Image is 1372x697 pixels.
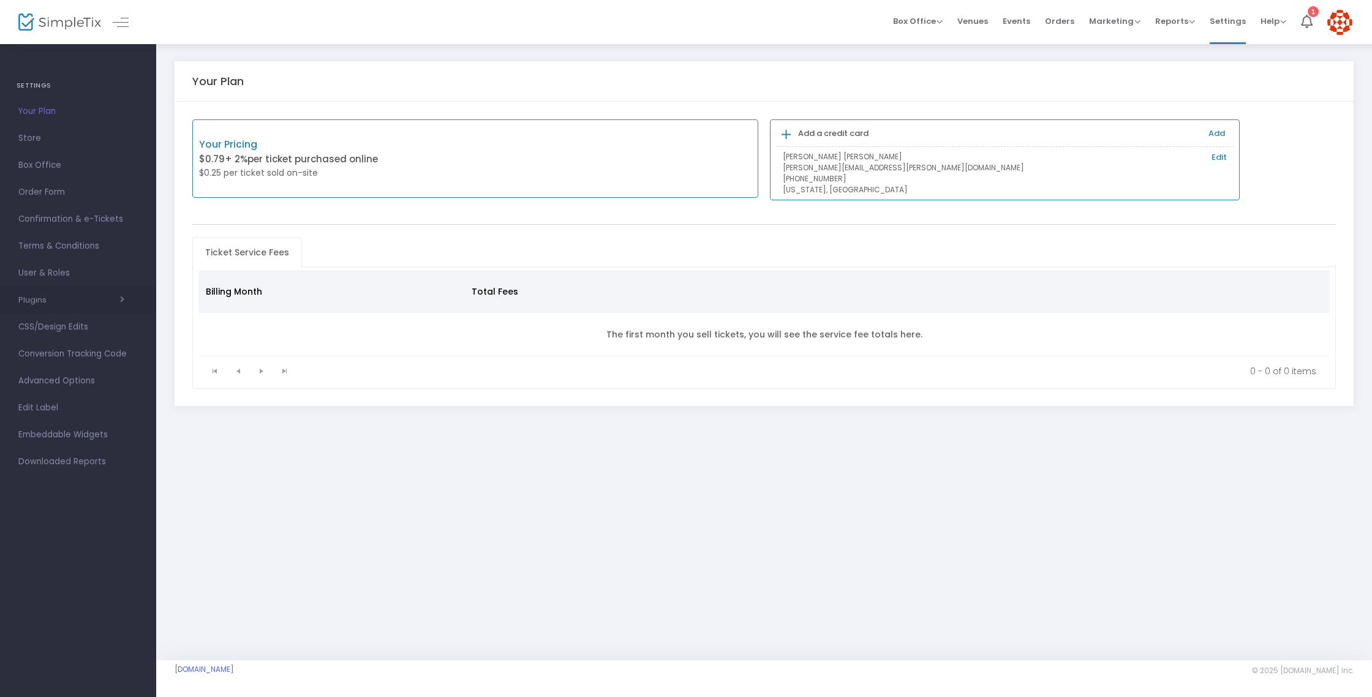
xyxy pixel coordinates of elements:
[1045,6,1074,37] span: Orders
[18,157,138,173] span: Box Office
[464,270,706,313] th: Total Fees
[1252,666,1354,676] span: © 2025 [DOMAIN_NAME] Inc.
[192,75,244,88] h5: Your Plan
[957,6,988,37] span: Venues
[1212,151,1227,164] a: Edit
[18,454,138,470] span: Downloaded Reports
[18,130,138,146] span: Store
[199,153,475,167] p: $0.79 per ticket purchased online
[1155,15,1195,27] span: Reports
[1261,15,1286,27] span: Help
[783,151,1227,162] p: [PERSON_NAME] [PERSON_NAME]
[783,162,1227,173] p: [PERSON_NAME][EMAIL_ADDRESS][PERSON_NAME][DOMAIN_NAME]
[198,270,464,313] th: Billing Month
[783,184,1227,195] p: [US_STATE], [GEOGRAPHIC_DATA]
[175,665,234,674] a: [DOMAIN_NAME]
[199,137,475,152] p: Your Pricing
[225,153,247,165] span: + 2%
[18,265,138,281] span: User & Roles
[198,313,1330,356] td: The first month you sell tickets, you will see the service fee totals here.
[199,167,475,179] p: $0.25 per ticket sold on-site
[783,173,1227,184] p: [PHONE_NUMBER]
[798,127,869,139] b: Add a credit card
[18,319,138,335] span: CSS/Design Edits
[1208,127,1225,139] a: Add
[17,73,140,98] h4: SETTINGS
[18,427,138,443] span: Embeddable Widgets
[305,365,1317,377] kendo-pager-info: 0 - 0 of 0 items
[18,211,138,227] span: Confirmation & e-Tickets
[198,243,296,262] span: Ticket Service Fees
[893,15,943,27] span: Box Office
[1089,15,1140,27] span: Marketing
[18,295,124,305] button: Plugins
[18,346,138,362] span: Conversion Tracking Code
[1210,6,1246,37] span: Settings
[18,373,138,389] span: Advanced Options
[1308,6,1319,17] div: 1
[1003,6,1030,37] span: Events
[18,184,138,200] span: Order Form
[198,270,1330,356] div: Data table
[18,400,138,416] span: Edit Label
[18,104,138,119] span: Your Plan
[18,238,138,254] span: Terms & Conditions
